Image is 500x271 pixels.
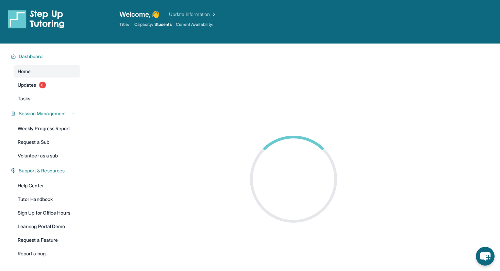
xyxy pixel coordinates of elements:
[476,247,495,266] button: chat-button
[14,122,80,135] a: Weekly Progress Report
[154,22,172,27] span: Students
[14,234,80,246] a: Request a Feature
[119,10,160,19] span: Welcome, 👋
[14,136,80,148] a: Request a Sub
[14,207,80,219] a: Sign Up for Office Hours
[134,22,153,27] span: Capacity:
[210,11,217,18] img: Chevron Right
[176,22,213,27] span: Current Availability:
[19,53,43,60] span: Dashboard
[14,180,80,192] a: Help Center
[14,92,80,105] a: Tasks
[14,150,80,162] a: Volunteer as a sub
[16,53,76,60] button: Dashboard
[14,248,80,260] a: Report a bug
[16,110,76,117] button: Session Management
[18,68,31,75] span: Home
[19,167,65,174] span: Support & Resources
[16,167,76,174] button: Support & Resources
[8,10,65,29] img: logo
[169,11,217,18] a: Update Information
[119,22,129,27] span: Title:
[39,82,46,88] span: 8
[14,65,80,78] a: Home
[19,110,66,117] span: Session Management
[14,193,80,205] a: Tutor Handbook
[14,220,80,233] a: Learning Portal Demo
[14,79,80,91] a: Updates8
[18,95,30,102] span: Tasks
[18,82,36,88] span: Updates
